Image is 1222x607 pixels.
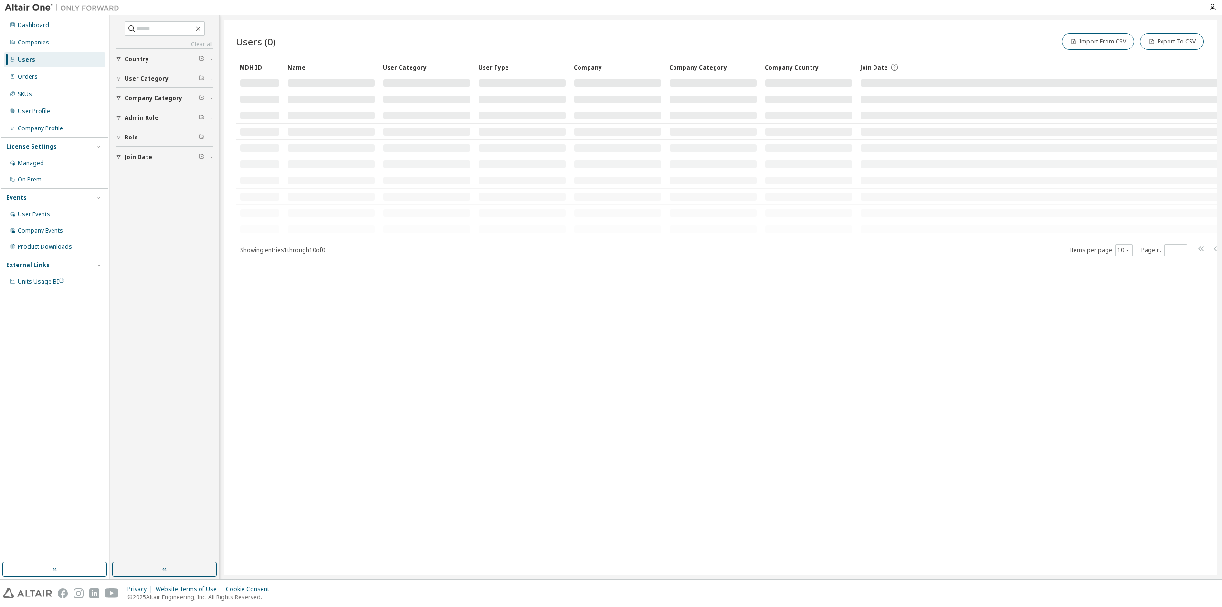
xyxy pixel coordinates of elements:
[199,134,204,141] span: Clear filter
[116,107,213,128] button: Admin Role
[116,68,213,89] button: User Category
[125,114,158,122] span: Admin Role
[6,143,57,150] div: License Settings
[860,64,888,72] span: Join Date
[18,73,38,81] div: Orders
[478,60,566,75] div: User Type
[1140,33,1204,50] button: Export To CSV
[226,586,275,593] div: Cookie Consent
[890,63,899,72] svg: Date when the user was first added or directly signed up. If the user was deleted and later re-ad...
[116,147,213,168] button: Join Date
[18,227,63,234] div: Company Events
[1117,246,1130,254] button: 10
[89,588,99,598] img: linkedin.svg
[3,588,52,598] img: altair_logo.svg
[18,90,32,98] div: SKUs
[18,211,50,218] div: User Events
[18,277,64,286] span: Units Usage BI
[156,586,226,593] div: Website Terms of Use
[18,21,49,29] div: Dashboard
[240,60,280,75] div: MDH ID
[18,107,50,115] div: User Profile
[127,593,275,601] p: © 2025 Altair Engineering, Inc. All Rights Reserved.
[199,153,204,161] span: Clear filter
[125,95,182,102] span: Company Category
[765,60,853,75] div: Company Country
[199,95,204,102] span: Clear filter
[287,60,375,75] div: Name
[6,261,50,269] div: External Links
[18,56,35,64] div: Users
[236,35,276,48] span: Users (0)
[116,41,213,48] a: Clear all
[116,49,213,70] button: Country
[105,588,119,598] img: youtube.svg
[18,125,63,132] div: Company Profile
[383,60,471,75] div: User Category
[1062,33,1134,50] button: Import From CSV
[669,60,757,75] div: Company Category
[116,88,213,109] button: Company Category
[1070,244,1133,256] span: Items per page
[125,55,149,63] span: Country
[18,39,49,46] div: Companies
[199,55,204,63] span: Clear filter
[74,588,84,598] img: instagram.svg
[18,176,42,183] div: On Prem
[6,194,27,202] div: Events
[199,114,204,122] span: Clear filter
[125,153,152,161] span: Join Date
[240,246,325,254] span: Showing entries 1 through 10 of 0
[18,243,72,251] div: Product Downloads
[5,3,124,12] img: Altair One
[125,75,169,83] span: User Category
[199,75,204,83] span: Clear filter
[127,586,156,593] div: Privacy
[116,127,213,148] button: Role
[58,588,68,598] img: facebook.svg
[1141,244,1187,256] span: Page n.
[574,60,662,75] div: Company
[18,160,44,167] div: Managed
[125,134,138,141] span: Role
